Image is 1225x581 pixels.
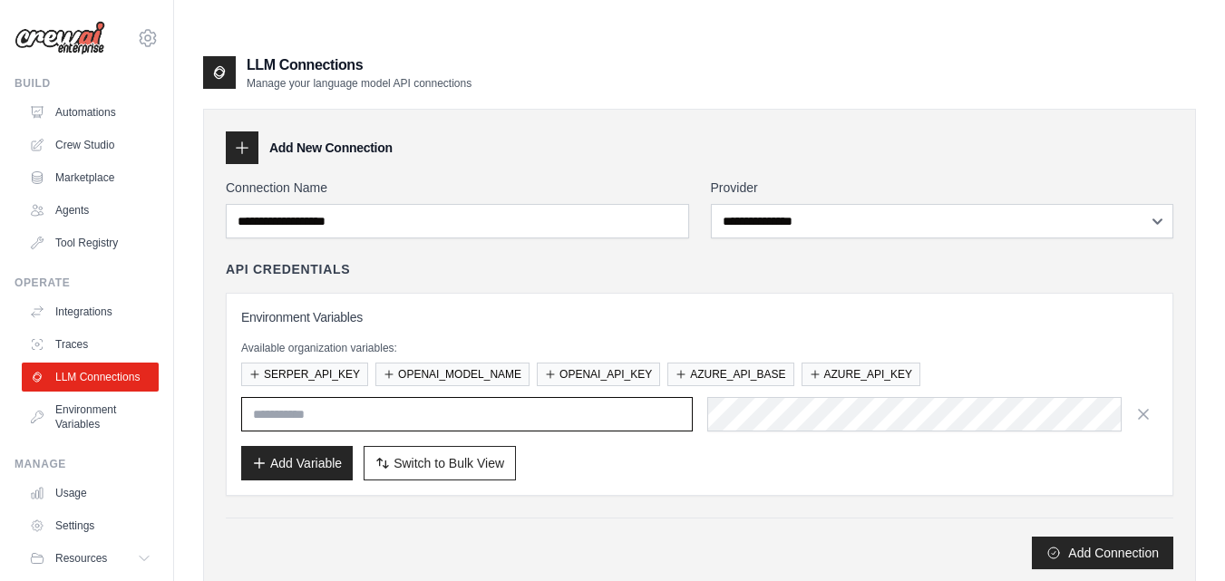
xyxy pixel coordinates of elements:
[711,179,1174,197] label: Provider
[22,163,159,192] a: Marketplace
[364,446,516,480] button: Switch to Bulk View
[226,260,350,278] h4: API Credentials
[22,196,159,225] a: Agents
[537,363,660,386] button: OPENAI_API_KEY
[247,54,472,76] h2: LLM Connections
[15,457,159,471] div: Manage
[241,341,1158,355] p: Available organization variables:
[269,139,393,157] h3: Add New Connection
[15,76,159,91] div: Build
[22,98,159,127] a: Automations
[15,21,105,55] img: Logo
[226,179,689,197] label: Connection Name
[375,363,530,386] button: OPENAI_MODEL_NAME
[22,330,159,359] a: Traces
[247,76,472,91] p: Manage your language model API connections
[802,363,920,386] button: AZURE_API_KEY
[1032,537,1173,569] button: Add Connection
[22,544,159,573] button: Resources
[22,131,159,160] a: Crew Studio
[15,276,159,290] div: Operate
[22,479,159,508] a: Usage
[22,511,159,540] a: Settings
[241,308,1158,326] h3: Environment Variables
[22,363,159,392] a: LLM Connections
[22,297,159,326] a: Integrations
[22,228,159,257] a: Tool Registry
[394,454,504,472] span: Switch to Bulk View
[241,446,353,480] button: Add Variable
[22,395,159,439] a: Environment Variables
[55,551,107,566] span: Resources
[241,363,368,386] button: SERPER_API_KEY
[667,363,793,386] button: AZURE_API_BASE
